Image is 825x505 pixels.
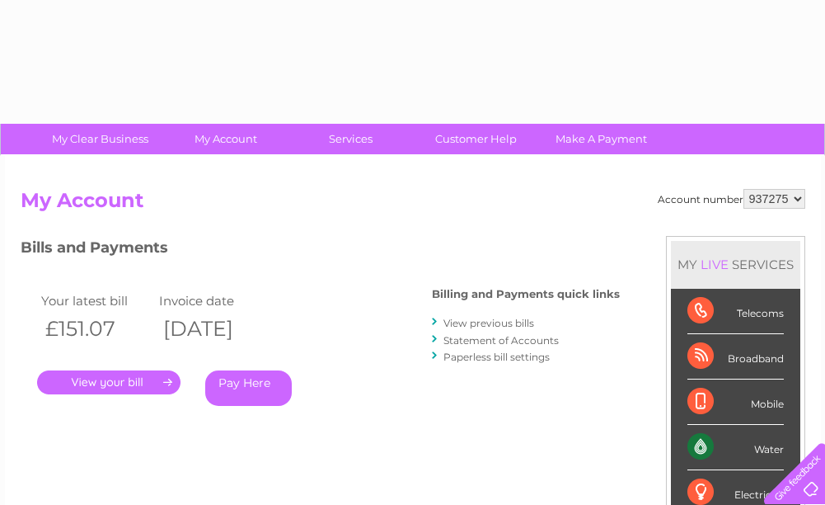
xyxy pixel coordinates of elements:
[443,351,550,363] a: Paperless bill settings
[408,124,544,154] a: Customer Help
[443,334,559,347] a: Statement of Accounts
[21,236,620,265] h3: Bills and Payments
[155,312,274,346] th: [DATE]
[432,288,620,300] h4: Billing and Payments quick links
[155,290,274,312] td: Invoice date
[697,257,732,272] div: LIVE
[687,289,784,334] div: Telecoms
[32,124,168,154] a: My Clear Business
[687,334,784,380] div: Broadband
[157,124,293,154] a: My Account
[687,425,784,470] div: Water
[443,317,534,329] a: View previous bills
[658,189,805,209] div: Account number
[671,241,800,288] div: MY SERVICES
[283,124,419,154] a: Services
[37,290,156,312] td: Your latest bill
[37,312,156,346] th: £151.07
[205,370,292,406] a: Pay Here
[687,380,784,425] div: Mobile
[21,189,805,220] h2: My Account
[37,370,180,394] a: .
[533,124,669,154] a: Make A Payment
